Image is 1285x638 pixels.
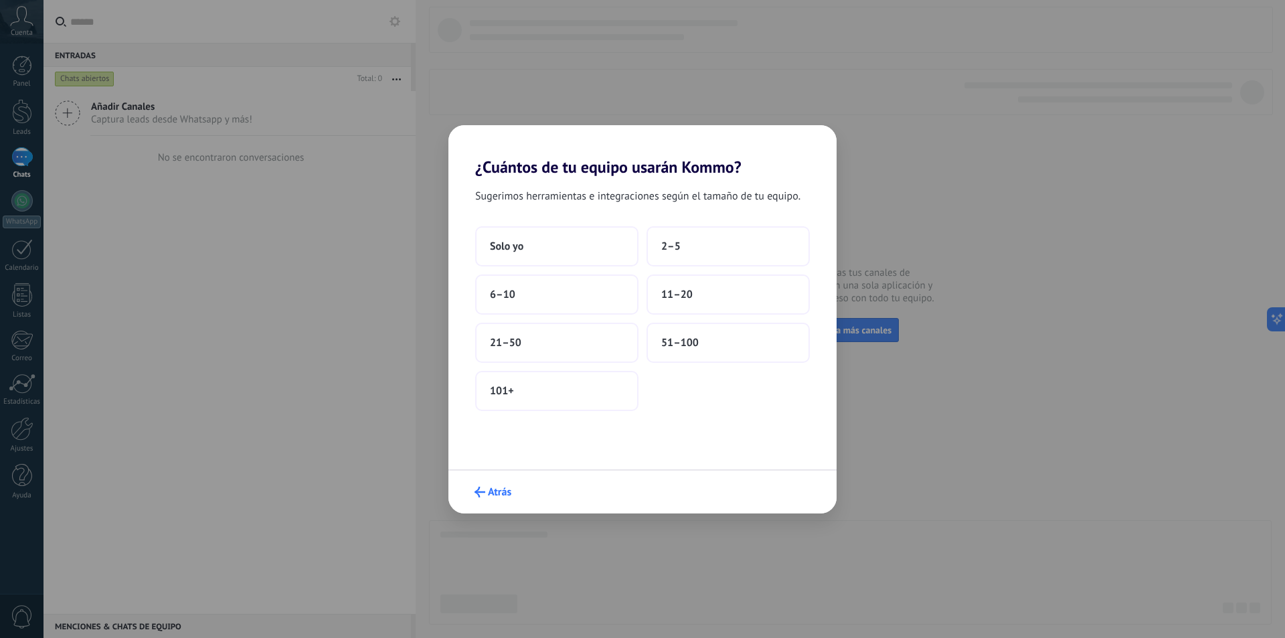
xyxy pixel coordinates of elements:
[647,226,810,266] button: 2–5
[490,288,515,301] span: 6–10
[490,240,523,253] span: Solo yo
[475,187,800,205] span: Sugerimos herramientas e integraciones según el tamaño de tu equipo.
[475,371,638,411] button: 101+
[661,240,681,253] span: 2–5
[468,481,517,503] button: Atrás
[488,487,511,497] span: Atrás
[475,226,638,266] button: Solo yo
[647,274,810,315] button: 11–20
[490,336,521,349] span: 21–50
[475,323,638,363] button: 21–50
[490,384,514,398] span: 101+
[661,336,699,349] span: 51–100
[448,125,837,177] h2: ¿Cuántos de tu equipo usarán Kommo?
[661,288,693,301] span: 11–20
[647,323,810,363] button: 51–100
[475,274,638,315] button: 6–10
